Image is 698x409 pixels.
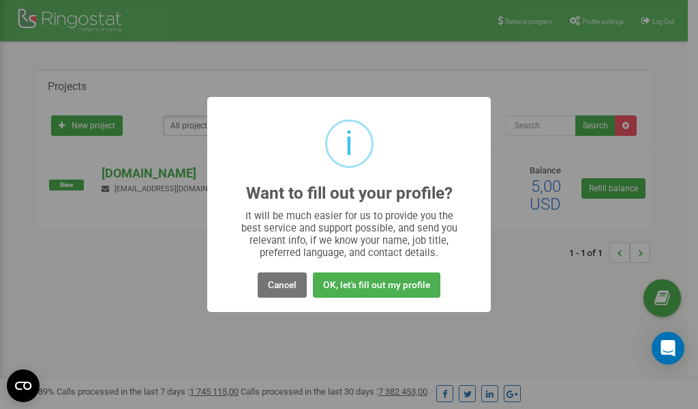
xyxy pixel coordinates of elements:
button: Open CMP widget [7,369,40,402]
div: Open Intercom Messenger [652,332,684,365]
div: It will be much easier for us to provide you the best service and support possible, and send you ... [234,210,464,259]
button: Cancel [258,272,307,298]
button: OK, let's fill out my profile [313,272,440,298]
h2: Want to fill out your profile? [246,184,453,203]
div: i [345,122,353,166]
